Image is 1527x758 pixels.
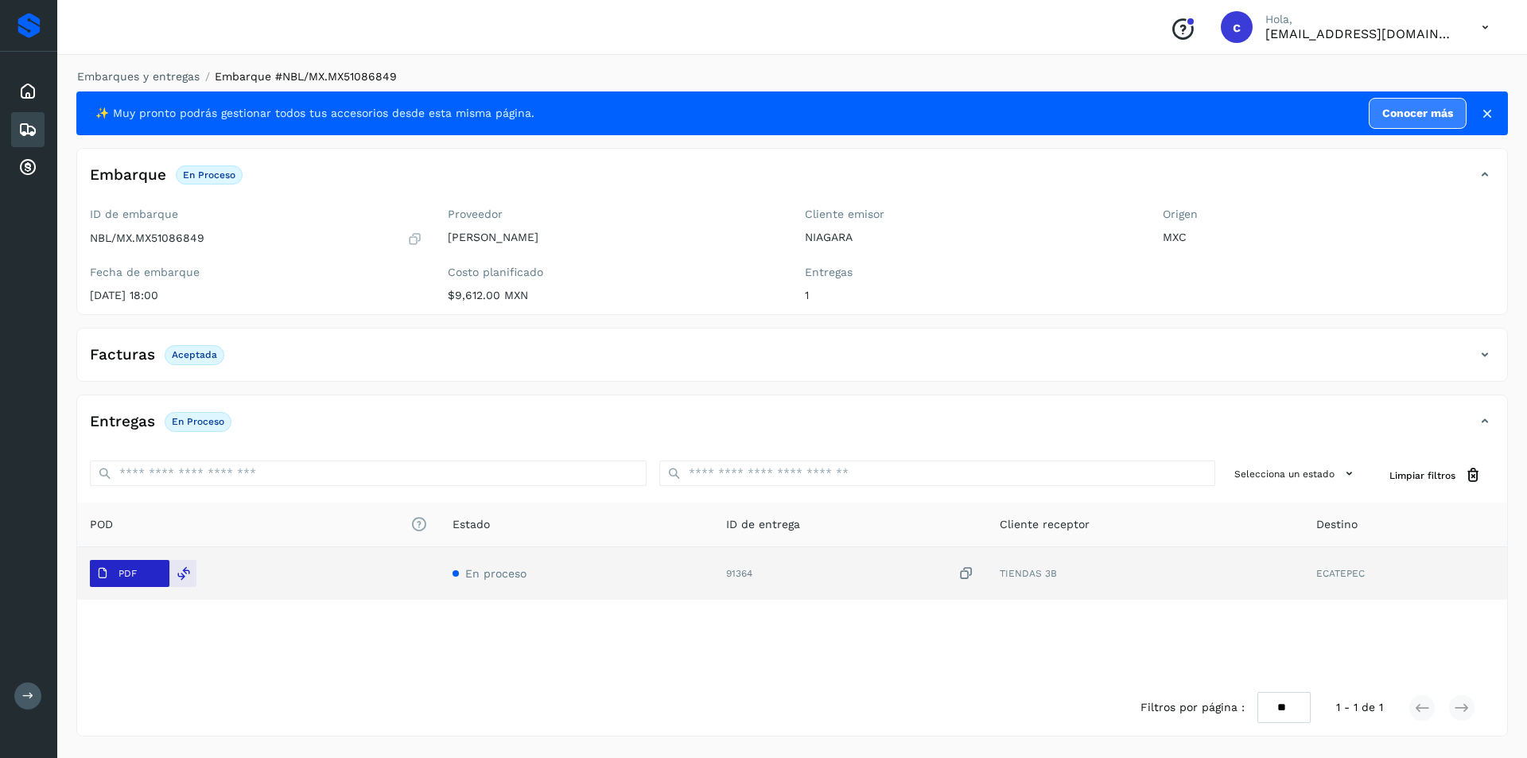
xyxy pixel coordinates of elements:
span: Destino [1316,516,1358,533]
label: Cliente emisor [805,208,1137,221]
label: Fecha de embarque [90,266,422,279]
div: EmbarqueEn proceso [77,161,1507,201]
td: ECATEPEC [1304,547,1507,600]
span: POD [90,516,427,533]
div: FacturasAceptada [77,341,1507,381]
h4: Facturas [90,346,155,364]
span: Limpiar filtros [1389,468,1455,483]
label: Costo planificado [448,266,780,279]
span: 1 - 1 de 1 [1336,699,1383,716]
span: ✨ Muy pronto podrás gestionar todos tus accesorios desde esta misma página. [95,105,534,122]
p: 1 [805,289,1137,302]
div: Inicio [11,74,45,109]
div: 91364 [726,566,974,582]
p: PDF [119,568,137,579]
button: Selecciona un estado [1228,461,1364,487]
span: Embarque #NBL/MX.MX51086849 [215,70,397,83]
h4: Embarque [90,166,166,185]
p: MXC [1163,231,1495,244]
label: ID de embarque [90,208,422,221]
span: En proceso [465,567,526,580]
span: ID de entrega [726,516,800,533]
span: Cliente receptor [1000,516,1090,533]
div: Cuentas por cobrar [11,150,45,185]
p: Hola, [1265,13,1456,26]
p: En proceso [183,169,235,181]
span: Estado [453,516,490,533]
p: NIAGARA [805,231,1137,244]
div: Reemplazar POD [169,560,196,587]
label: Entregas [805,266,1137,279]
td: TIENDAS 3B [987,547,1304,600]
p: [DATE] 18:00 [90,289,422,302]
button: PDF [90,560,169,587]
nav: breadcrumb [76,68,1508,85]
a: Embarques y entregas [77,70,200,83]
label: Origen [1163,208,1495,221]
div: Embarques [11,112,45,147]
p: carlosvazqueztgc@gmail.com [1265,26,1456,41]
p: Aceptada [172,349,217,360]
div: EntregasEn proceso [77,408,1507,448]
p: $9,612.00 MXN [448,289,780,302]
a: Conocer más [1369,98,1467,129]
p: En proceso [172,416,224,427]
label: Proveedor [448,208,780,221]
button: Limpiar filtros [1377,461,1494,490]
span: Filtros por página : [1140,699,1245,716]
p: NBL/MX.MX51086849 [90,231,204,245]
h4: Entregas [90,413,155,431]
p: [PERSON_NAME] [448,231,780,244]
